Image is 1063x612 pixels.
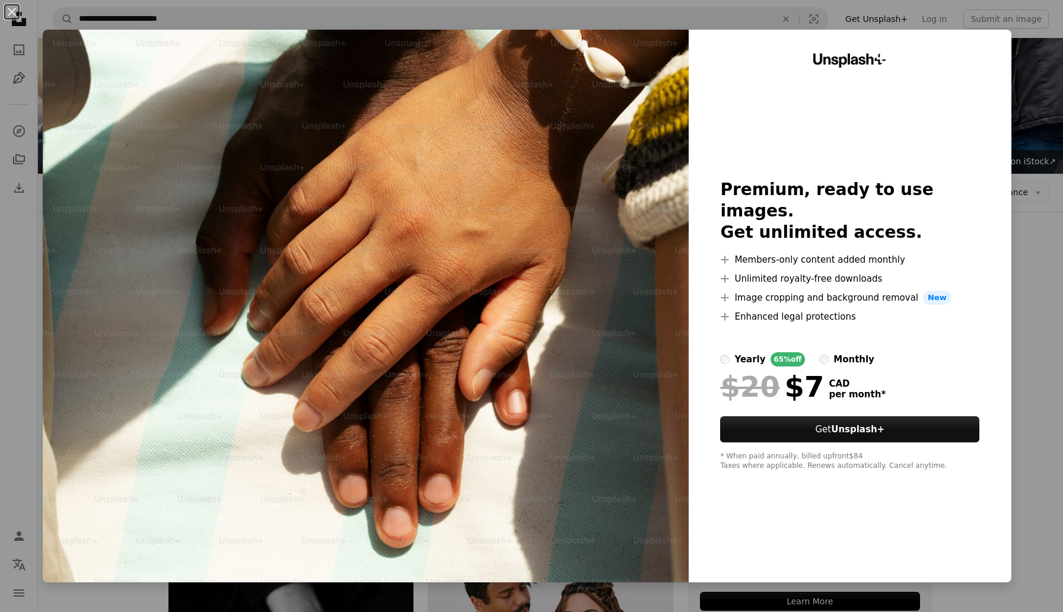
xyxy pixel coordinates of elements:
[720,452,979,471] div: * When paid annually, billed upfront $84 Taxes where applicable. Renews automatically. Cancel any...
[720,355,730,364] input: yearly65%off
[771,352,806,366] div: 65% off
[720,416,979,442] button: GetUnsplash+
[833,352,874,366] div: monthly
[720,253,979,267] li: Members-only content added monthly
[831,424,884,435] strong: Unsplash+
[720,371,824,402] div: $7
[720,310,979,324] li: Enhanced legal protections
[720,272,979,286] li: Unlimited royalty-free downloads
[819,355,829,364] input: monthly
[720,291,979,305] li: Image cropping and background removal
[720,371,779,402] span: $20
[734,352,765,366] div: yearly
[720,179,979,243] h2: Premium, ready to use images. Get unlimited access.
[829,378,886,389] span: CAD
[923,291,951,305] span: New
[829,389,886,400] span: per month *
